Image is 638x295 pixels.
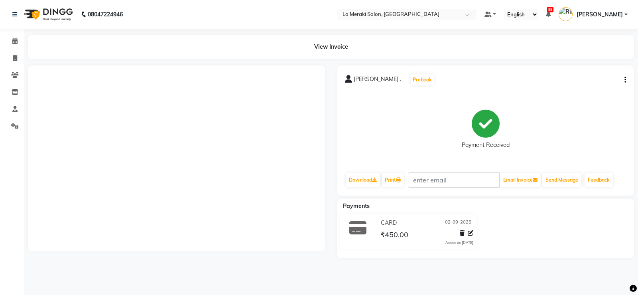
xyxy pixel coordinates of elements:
input: enter email [408,172,500,188]
img: logo [20,3,75,26]
div: Payment Received [462,141,510,149]
button: Email Invoice [500,173,541,187]
span: 55 [547,7,553,12]
a: Download [346,173,380,187]
span: Payments [343,202,370,210]
span: ₹450.00 [380,230,408,241]
a: Print [382,173,404,187]
a: Feedback [585,173,613,187]
span: [PERSON_NAME] . [354,75,401,86]
button: Prebook [411,74,434,85]
div: Added on [DATE] [445,240,473,246]
img: Rupal Jagirdar [559,7,573,21]
b: 08047224946 [88,3,123,26]
span: [PERSON_NAME] [577,10,623,19]
span: 02-09-2025 [445,219,471,227]
div: View Invoice [28,35,634,59]
a: 55 [546,11,551,18]
span: CARD [381,219,397,227]
button: Send Message [542,173,581,187]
